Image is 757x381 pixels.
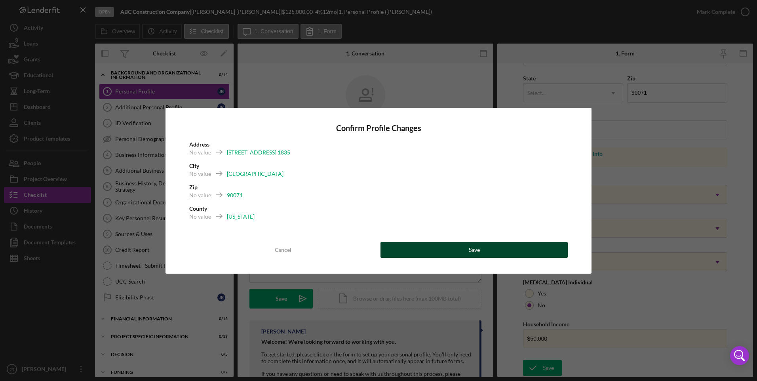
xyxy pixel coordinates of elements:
b: City [189,162,199,169]
h4: Confirm Profile Changes [189,124,568,133]
button: Cancel [189,242,377,258]
div: [GEOGRAPHIC_DATA] [227,170,283,178]
b: Address [189,141,209,148]
div: [US_STATE] [227,213,255,221]
div: [STREET_ADDRESS] 1835 [227,149,290,156]
b: Zip [189,184,198,190]
div: No value [189,213,211,221]
div: No value [189,170,211,178]
b: County [189,205,207,212]
div: No value [189,149,211,156]
div: Open Intercom Messenger [730,346,749,365]
button: Save [380,242,568,258]
div: Save [469,242,480,258]
div: No value [189,191,211,199]
div: Cancel [275,242,291,258]
div: 90071 [227,191,243,199]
